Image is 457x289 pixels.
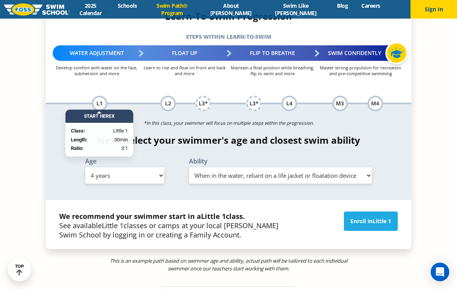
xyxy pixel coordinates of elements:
p: See available classes or camps at your local [PERSON_NAME] Swim School by logging in or creating ... [59,212,282,239]
strong: Class: [71,128,85,134]
div: Start Here [65,110,133,123]
div: Water Adjustment [53,45,141,61]
p: Develop comfort with water on the face, submersion and more [53,65,141,76]
div: L4 [282,96,297,111]
span: Little 1 [102,221,124,230]
span: Little 1 [201,212,226,221]
a: About [PERSON_NAME] [201,2,261,17]
a: Swim Like [PERSON_NAME] [261,2,330,17]
a: Blog [330,2,355,9]
h5: Steps within Learn-to-Swim [46,31,411,42]
div: M3 [332,96,348,111]
div: L1 [92,96,107,111]
div: TOP [15,264,24,276]
label: Age [85,158,164,164]
a: Enroll inLittle 1 [344,212,398,231]
div: Flip to Breathe [228,45,316,61]
span: X [112,114,115,119]
img: FOSS Swim School Logo [4,3,70,15]
p: Master strong propulsion for recreation and pre-competitive swimming [316,65,404,76]
div: M4 [368,96,383,111]
a: Swim Path® Program [144,2,201,17]
span: 30min [114,136,128,144]
span: Little 1 [113,127,128,135]
p: This is an example path based on swimmer age and ability, actual path will be tailored to each in... [108,257,349,272]
h4: Next, select your swimmer's age and closest swim ability [46,135,411,146]
label: Ability [189,158,372,164]
strong: We recommend your swimmer start in a class. [59,212,245,221]
span: 3:1 [121,145,128,153]
span: Little 1 [373,217,391,225]
p: Maintain a float position while breathing, flip to swim and more [228,65,316,76]
div: L2 [160,96,176,111]
p: Learn to rise and float on front and back and more [141,65,228,76]
a: Careers [355,2,387,9]
a: 2025 Calendar [70,2,111,17]
a: Schools [111,2,143,9]
strong: Ratio: [71,146,84,151]
p: *In this class, your swimmer will focus on multiple steps within the progression. [46,118,411,129]
div: Open Intercom Messenger [431,263,449,281]
strong: Length: [71,137,88,143]
div: Swim Confidently [316,45,404,61]
div: Float Up [141,45,228,61]
h4: Learn-To-Swim Progression [46,11,411,22]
